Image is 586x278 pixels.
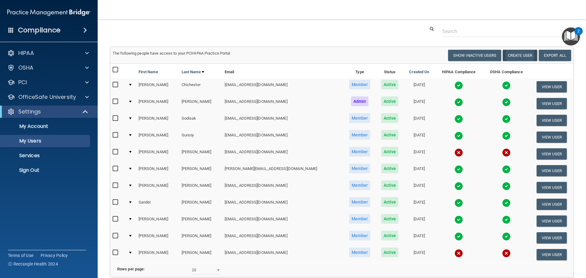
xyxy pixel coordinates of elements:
span: Active [381,231,399,240]
h4: Compliance [18,26,60,34]
td: [DATE] [403,162,435,179]
p: Settings [18,108,41,115]
span: Member [349,247,371,257]
td: [PERSON_NAME] [136,246,179,263]
span: Member [349,113,371,123]
img: tick.e7d51cea.svg [454,132,463,140]
img: tick.e7d51cea.svg [454,98,463,107]
button: View User [537,148,567,160]
td: [PERSON_NAME] [179,196,222,213]
td: [PERSON_NAME] [179,162,222,179]
div: 2 [577,31,580,39]
td: [PERSON_NAME] [136,146,179,162]
td: [DATE] [403,229,435,246]
img: tick.e7d51cea.svg [502,182,511,190]
img: tick.e7d51cea.svg [454,199,463,207]
td: [DATE] [403,112,435,129]
img: cross.ca9f0e7f.svg [502,148,511,157]
span: Ⓒ Rectangle Health 2024 [8,261,58,267]
th: OSHA Compliance [483,64,530,78]
a: OfficeSafe University [7,93,89,101]
button: Show Inactive Users [448,50,501,61]
span: Active [381,164,399,173]
td: [PERSON_NAME] [179,95,222,112]
img: cross.ca9f0e7f.svg [454,249,463,258]
button: View User [537,98,567,109]
img: tick.e7d51cea.svg [454,115,463,123]
span: Active [381,214,399,224]
img: tick.e7d51cea.svg [502,132,511,140]
a: OSHA [7,64,89,71]
td: [EMAIL_ADDRESS][DOMAIN_NAME] [222,95,343,112]
td: [EMAIL_ADDRESS][DOMAIN_NAME] [222,112,343,129]
p: HIPAA [18,49,34,57]
td: [PERSON_NAME] [136,213,179,229]
span: Member [349,214,371,224]
img: tick.e7d51cea.svg [502,115,511,123]
button: View User [537,182,567,193]
span: Active [381,130,399,140]
p: My Account [4,123,87,129]
td: [PERSON_NAME] [136,112,179,129]
input: Search [442,26,569,37]
td: [PERSON_NAME] [136,78,179,95]
button: View User [537,115,567,126]
span: Active [381,197,399,207]
span: The following people have access to your PCIHIPAA Practice Portal [113,51,230,56]
td: [EMAIL_ADDRESS][DOMAIN_NAME] [222,229,343,246]
td: [DATE] [403,179,435,196]
td: [EMAIL_ADDRESS][DOMAIN_NAME] [222,146,343,162]
span: Member [349,130,371,140]
p: PCI [18,79,27,86]
span: Active [381,80,399,89]
td: [PERSON_NAME] [179,213,222,229]
td: [PERSON_NAME] [136,95,179,112]
td: [EMAIL_ADDRESS][DOMAIN_NAME] [222,246,343,263]
td: [PERSON_NAME] [136,229,179,246]
a: Privacy Policy [41,252,68,258]
img: tick.e7d51cea.svg [502,232,511,241]
span: Member [349,80,371,89]
a: Export All [539,50,571,61]
td: [EMAIL_ADDRESS][DOMAIN_NAME] [222,213,343,229]
th: Email [222,64,343,78]
img: tick.e7d51cea.svg [454,81,463,90]
td: [PERSON_NAME] [136,179,179,196]
button: View User [537,81,567,92]
td: [EMAIL_ADDRESS][DOMAIN_NAME] [222,196,343,213]
button: View User [537,199,567,210]
p: OfficeSafe University [18,93,76,101]
button: View User [537,249,567,260]
span: Active [381,96,399,106]
span: Active [381,180,399,190]
th: Type [343,64,376,78]
span: Member [349,180,371,190]
td: [PERSON_NAME] [179,246,222,263]
img: tick.e7d51cea.svg [502,215,511,224]
button: View User [537,232,567,244]
span: Member [349,197,371,207]
td: Gursoy [179,129,222,146]
img: tick.e7d51cea.svg [454,165,463,174]
span: Active [381,147,399,157]
p: OSHA [18,64,34,71]
img: cross.ca9f0e7f.svg [502,249,511,258]
img: cross.ca9f0e7f.svg [454,148,463,157]
button: Create User [503,50,537,61]
th: HIPAA Compliance [435,64,483,78]
span: Member [349,231,371,240]
td: [DATE] [403,95,435,112]
a: Settings [7,108,89,115]
a: Created On [409,68,429,76]
a: First Name [139,68,158,76]
td: [PERSON_NAME] [136,129,179,146]
p: Services [4,153,87,159]
a: Terms of Use [8,252,33,258]
img: tick.e7d51cea.svg [502,199,511,207]
span: Active [381,113,399,123]
td: [PERSON_NAME] [179,146,222,162]
td: [DATE] [403,129,435,146]
img: tick.e7d51cea.svg [502,98,511,107]
a: PCI [7,79,89,86]
td: [DATE] [403,196,435,213]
